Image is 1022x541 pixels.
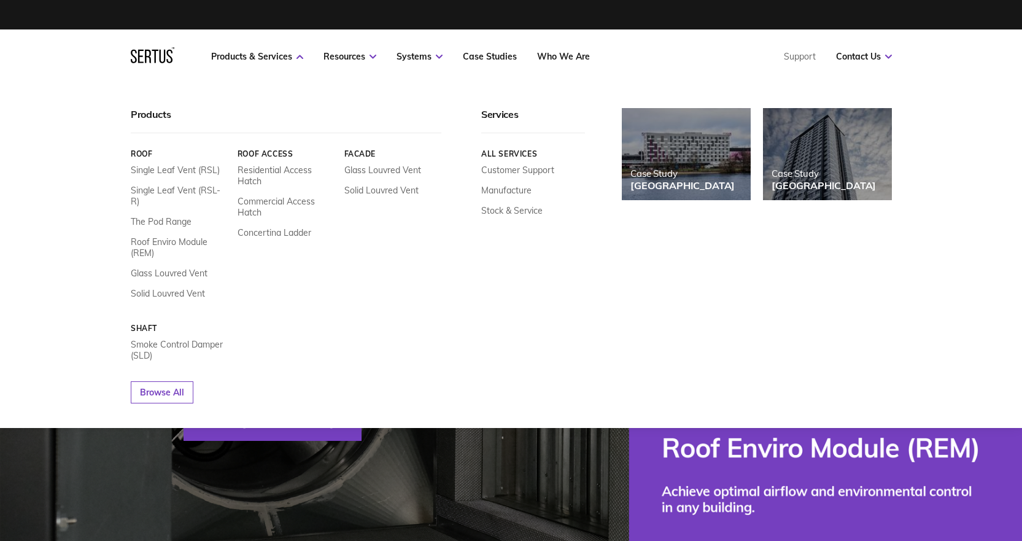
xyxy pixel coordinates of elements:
a: Roof Access [237,149,335,158]
a: Browse All [131,381,193,403]
a: The Pod Range [131,216,192,227]
div: Case Study [772,168,876,179]
a: Stock & Service [481,205,543,216]
a: Roof [131,149,228,158]
div: [GEOGRAPHIC_DATA] [772,179,876,192]
div: Case Study [630,168,735,179]
a: Residential Access Hatch [237,165,335,187]
a: Products & Services [211,51,303,62]
div: Services [481,108,585,133]
a: Shaft [131,324,228,333]
a: Concertina Ladder [237,227,311,238]
a: Facade [344,149,441,158]
a: Glass Louvred Vent [131,268,207,279]
a: Single Leaf Vent (RSL) [131,165,220,176]
div: [GEOGRAPHIC_DATA] [630,179,735,192]
a: All services [481,149,585,158]
a: Support [784,51,816,62]
a: Commercial Access Hatch [237,196,335,218]
a: Resources [323,51,376,62]
a: Who We Are [537,51,590,62]
a: Solid Louvred Vent [131,288,205,299]
a: Glass Louvred Vent [344,165,420,176]
a: Roof Enviro Module (REM) [131,236,228,259]
a: Smoke Control Damper (SLD) [131,339,228,361]
a: Single Leaf Vent (RSL-R) [131,185,228,207]
div: Products [131,108,441,133]
iframe: Chat Widget [961,482,1022,541]
a: Systems [397,51,443,62]
a: Solid Louvred Vent [344,185,418,196]
a: Case Study[GEOGRAPHIC_DATA] [763,108,892,200]
a: Case Study[GEOGRAPHIC_DATA] [622,108,751,200]
a: Contact Us [836,51,892,62]
a: Customer Support [481,165,554,176]
a: Manufacture [481,185,532,196]
a: Case Studies [463,51,517,62]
